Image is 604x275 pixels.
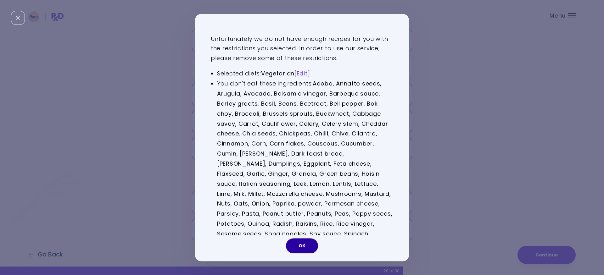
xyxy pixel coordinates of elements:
[297,70,308,78] a: Edit
[11,11,25,25] div: Close
[261,70,294,78] strong: Vegetarian
[217,69,393,79] li: Selected diets: [ ]
[286,238,318,253] button: OK
[217,79,393,269] li: You don't eat these ingredients: [ ]
[217,80,393,267] strong: Adobo, Annatto seeds, Arugula, Avocado, Balsamic vinegar, Barbeque sauce, Barley groats, Basil, B...
[211,34,393,63] p: Unfortunately we do not have enough recipes for you with the restrictions you selected. In order ...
